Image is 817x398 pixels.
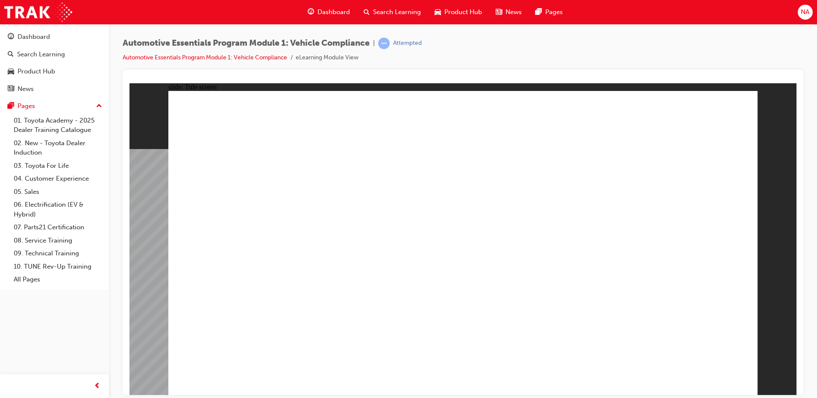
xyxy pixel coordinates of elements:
a: 08. Service Training [10,234,106,247]
span: prev-icon [94,381,100,392]
img: Trak [4,3,72,22]
div: Dashboard [18,32,50,42]
a: car-iconProduct Hub [428,3,489,21]
a: Automotive Essentials Program Module 1: Vehicle Compliance [123,54,287,61]
span: guage-icon [308,7,314,18]
a: search-iconSearch Learning [357,3,428,21]
a: News [3,81,106,97]
a: guage-iconDashboard [301,3,357,21]
div: Product Hub [18,67,55,76]
a: pages-iconPages [529,3,570,21]
a: 04. Customer Experience [10,172,106,185]
span: Automotive Essentials Program Module 1: Vehicle Compliance [123,38,370,48]
span: up-icon [96,101,102,112]
a: 06. Electrification (EV & Hybrid) [10,198,106,221]
a: Search Learning [3,47,106,62]
span: learningRecordVerb_ATTEMPT-icon [378,38,390,49]
button: Pages [3,98,106,114]
a: 10. TUNE Rev-Up Training [10,260,106,273]
span: Pages [545,7,563,17]
a: 09. Technical Training [10,247,106,260]
span: pages-icon [8,102,14,110]
span: | [373,38,375,48]
a: 01. Toyota Academy - 2025 Dealer Training Catalogue [10,114,106,137]
button: DashboardSearch LearningProduct HubNews [3,27,106,98]
div: Pages [18,101,35,111]
div: News [18,84,34,94]
a: 03. Toyota For Life [10,159,106,173]
span: car-icon [8,68,14,76]
span: News [505,7,522,17]
span: news-icon [8,85,14,93]
span: search-icon [8,51,14,59]
span: guage-icon [8,33,14,41]
a: 07. Parts21 Certification [10,221,106,234]
span: news-icon [496,7,502,18]
button: NA [798,5,813,20]
a: All Pages [10,273,106,286]
span: search-icon [364,7,370,18]
span: Search Learning [373,7,421,17]
a: Dashboard [3,29,106,45]
span: Product Hub [444,7,482,17]
a: 02. New - Toyota Dealer Induction [10,137,106,159]
div: Search Learning [17,50,65,59]
span: Dashboard [317,7,350,17]
span: pages-icon [535,7,542,18]
span: NA [801,7,809,17]
div: Attempted [393,39,422,47]
li: eLearning Module View [296,53,359,63]
a: Product Hub [3,64,106,79]
span: car-icon [435,7,441,18]
a: 05. Sales [10,185,106,199]
a: news-iconNews [489,3,529,21]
